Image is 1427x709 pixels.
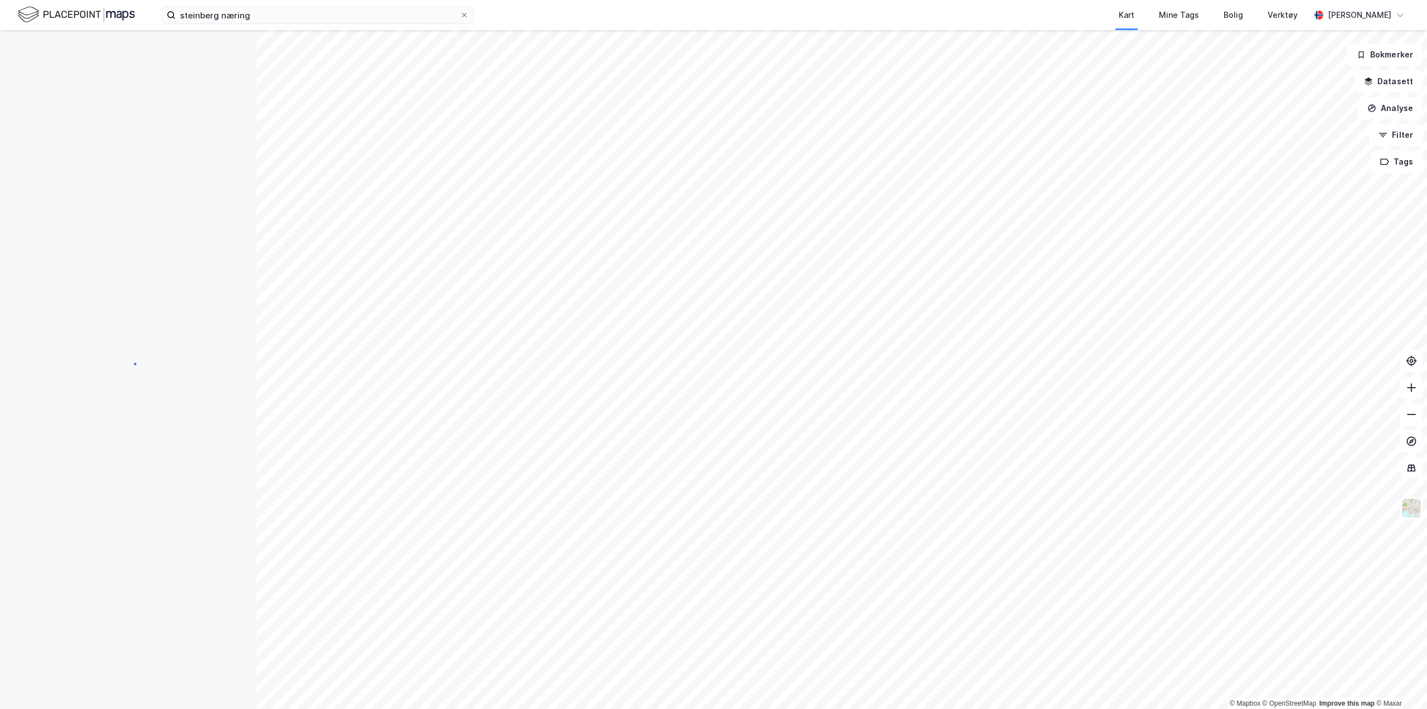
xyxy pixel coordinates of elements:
a: Mapbox [1230,700,1260,707]
button: Analyse [1358,97,1423,119]
div: Bolig [1224,8,1243,22]
div: Verktøy [1268,8,1298,22]
button: Filter [1369,124,1423,146]
button: Datasett [1355,70,1423,93]
div: Mine Tags [1159,8,1199,22]
a: OpenStreetMap [1263,700,1317,707]
button: Bokmerker [1347,44,1423,66]
div: Kart [1119,8,1134,22]
div: Kontrollprogram for chat [1371,655,1427,709]
iframe: Chat Widget [1371,655,1427,709]
img: spinner.a6d8c91a73a9ac5275cf975e30b51cfb.svg [119,354,137,372]
a: Improve this map [1319,700,1375,707]
input: Søk på adresse, matrikkel, gårdeiere, leietakere eller personer [176,7,460,23]
button: Tags [1371,151,1423,173]
div: [PERSON_NAME] [1328,8,1391,22]
img: Z [1401,498,1422,519]
img: logo.f888ab2527a4732fd821a326f86c7f29.svg [18,5,135,25]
